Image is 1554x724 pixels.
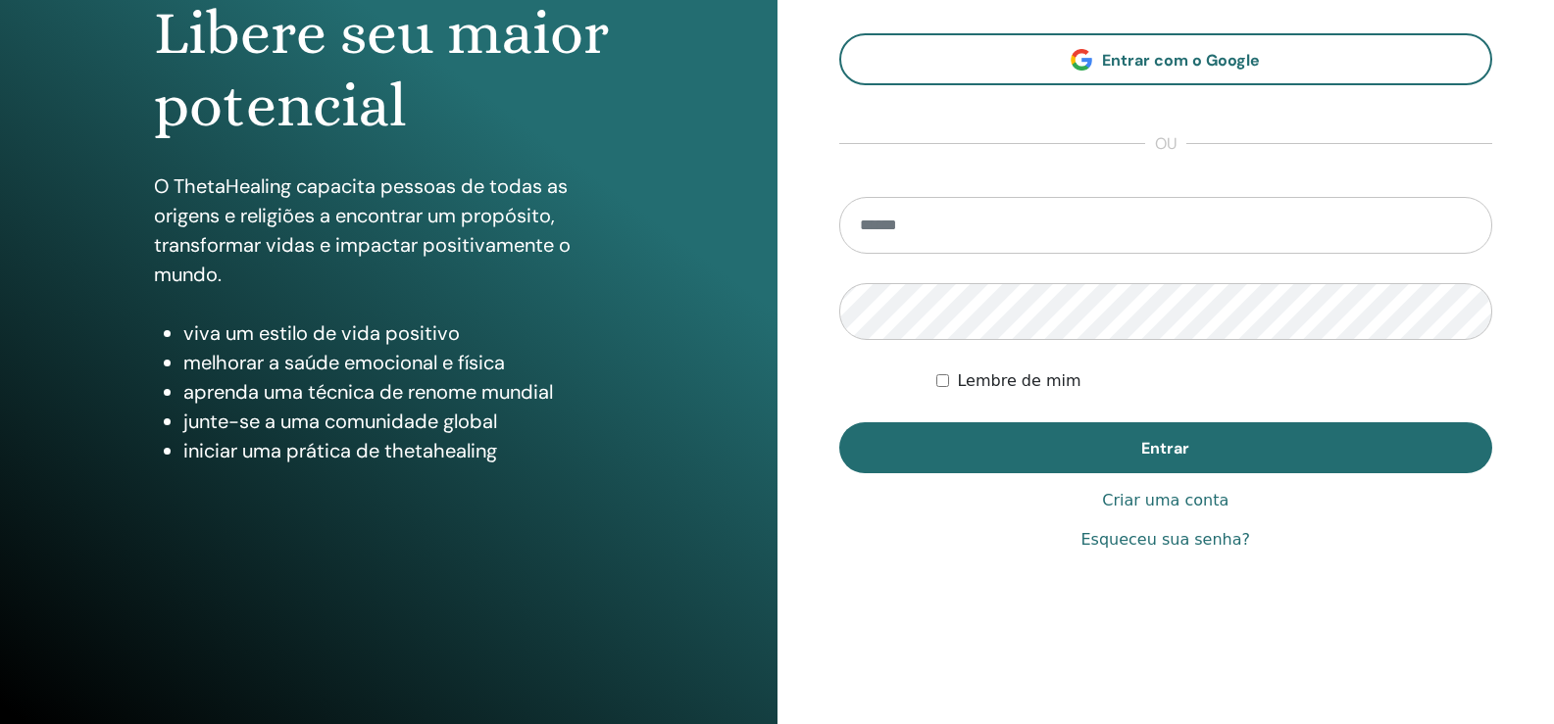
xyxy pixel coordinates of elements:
[1102,491,1228,509] font: Criar uma conta
[1102,50,1260,71] font: Entrar com o Google
[183,350,505,375] font: melhorar a saúde emocional e física
[183,379,553,405] font: aprenda uma técnica de renome mundial
[839,33,1493,85] a: Entrar com o Google
[839,422,1493,473] button: Entrar
[154,173,571,287] font: O ThetaHealing capacita pessoas de todas as origens e religiões a encontrar um propósito, transfo...
[1080,528,1250,552] a: Esqueceu sua senha?
[1141,438,1189,459] font: Entrar
[1102,489,1228,512] a: Criar uma conta
[957,371,1080,390] font: Lembre de mim
[183,320,460,346] font: viva um estilo de vida positivo
[1155,133,1177,154] font: ou
[183,409,497,434] font: junte-se a uma comunidade global
[1080,530,1250,549] font: Esqueceu sua senha?
[183,438,497,463] font: iniciar uma prática de thetahealing
[936,369,1492,393] div: Mantenha-me autenticado indefinidamente ou até que eu faça logout manualmente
